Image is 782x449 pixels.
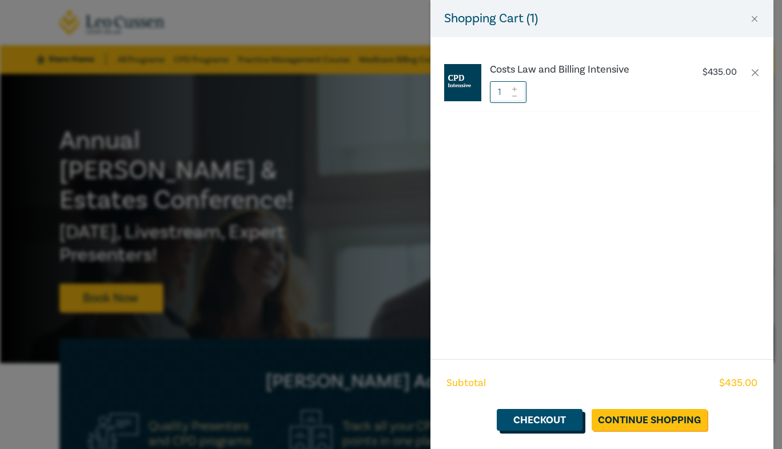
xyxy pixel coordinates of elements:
[446,376,486,391] span: Subtotal
[497,409,582,431] a: Checkout
[749,14,760,24] button: Close
[444,64,481,101] img: CPD%20Intensive.jpg
[703,67,737,78] p: $ 435.00
[719,376,757,391] span: $ 435.00
[490,81,526,103] input: 1
[490,64,680,76] a: Costs Law and Billing Intensive
[444,9,538,28] h5: Shopping Cart ( 1 )
[592,409,707,431] a: Continue Shopping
